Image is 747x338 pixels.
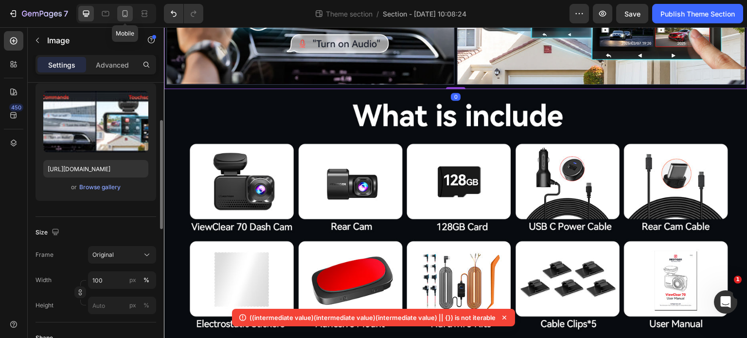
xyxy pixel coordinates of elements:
[164,27,747,338] iframe: Design area
[127,274,139,286] button: %
[43,91,148,152] img: preview-image
[79,182,121,192] button: Browse gallery
[43,160,148,178] input: https://example.com/image.jpg
[287,66,297,73] div: 0
[64,8,68,19] p: 7
[143,301,149,310] div: %
[164,4,203,23] div: Undo/Redo
[48,60,75,70] p: Settings
[141,300,152,311] button: px
[660,9,735,19] div: Publish Theme Section
[734,276,742,284] span: 1
[714,290,737,314] iframe: Intercom live chat
[127,300,139,311] button: %
[143,276,149,285] div: %
[624,10,640,18] span: Save
[129,301,136,310] div: px
[92,250,114,259] span: Original
[36,301,53,310] label: Height
[79,183,121,192] div: Browse gallery
[36,250,53,259] label: Frame
[9,104,23,111] div: 450
[129,276,136,285] div: px
[652,4,743,23] button: Publish Theme Section
[4,4,72,23] button: 7
[88,246,156,264] button: Original
[47,35,130,46] p: Image
[249,313,496,322] p: ((intermediate value)(intermediate value)(intermediate value) || {}) is not iterable
[383,9,466,19] span: Section - [DATE] 10:08:24
[88,271,156,289] input: px%
[324,9,374,19] span: Theme section
[36,276,52,285] label: Width
[616,4,648,23] button: Save
[71,181,77,193] span: or
[88,297,156,314] input: px%
[376,9,379,19] span: /
[36,226,61,239] div: Size
[96,60,129,70] p: Advanced
[141,274,152,286] button: px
